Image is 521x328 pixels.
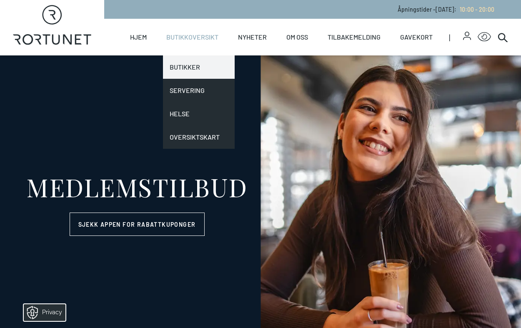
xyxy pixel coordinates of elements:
span: | [449,19,463,55]
iframe: Manage Preferences [8,301,76,324]
a: Sjekk appen for rabattkuponger [70,213,205,236]
a: Oversiktskart [163,125,235,149]
div: MEDLEMSTILBUD [26,174,248,199]
a: Om oss [286,19,308,55]
a: Butikker [163,55,235,79]
a: Nyheter [238,19,267,55]
a: Butikkoversikt [166,19,218,55]
button: Open Accessibility Menu [478,30,491,44]
a: 10:00 - 20:00 [456,6,494,13]
p: Åpningstider - [DATE] : [398,5,494,14]
a: Servering [163,79,235,102]
span: 10:00 - 20:00 [460,6,494,13]
a: Helse [163,102,235,125]
a: Gavekort [400,19,433,55]
a: Tilbakemelding [328,19,381,55]
a: Hjem [130,19,147,55]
